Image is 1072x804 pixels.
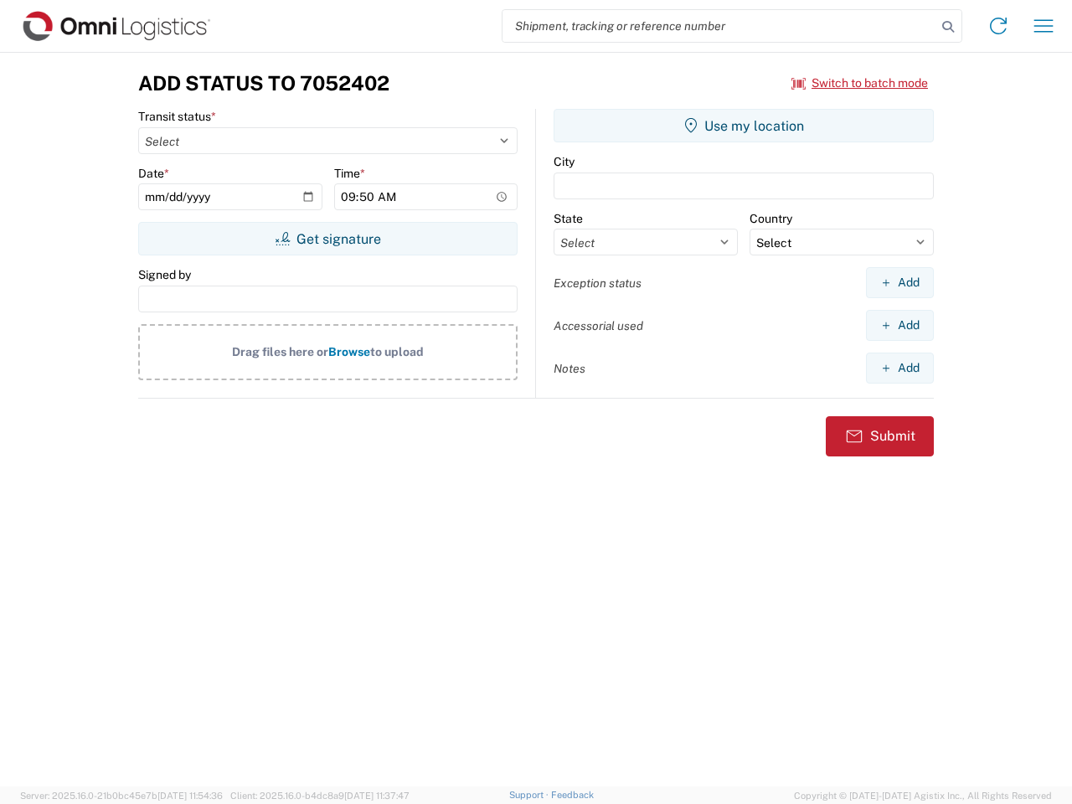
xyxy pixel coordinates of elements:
[334,166,365,181] label: Time
[866,310,934,341] button: Add
[157,791,223,801] span: [DATE] 11:54:36
[794,788,1052,803] span: Copyright © [DATE]-[DATE] Agistix Inc., All Rights Reserved
[791,70,928,97] button: Switch to batch mode
[826,416,934,456] button: Submit
[554,109,934,142] button: Use my location
[750,211,792,226] label: Country
[554,361,585,376] label: Notes
[554,276,642,291] label: Exception status
[138,166,169,181] label: Date
[328,345,370,358] span: Browse
[370,345,424,358] span: to upload
[20,791,223,801] span: Server: 2025.16.0-21b0bc45e7b
[554,318,643,333] label: Accessorial used
[138,222,518,255] button: Get signature
[502,10,936,42] input: Shipment, tracking or reference number
[230,791,410,801] span: Client: 2025.16.0-b4dc8a9
[866,267,934,298] button: Add
[232,345,328,358] span: Drag files here or
[551,790,594,800] a: Feedback
[138,267,191,282] label: Signed by
[554,154,575,169] label: City
[554,211,583,226] label: State
[138,109,216,124] label: Transit status
[866,353,934,384] button: Add
[138,71,389,95] h3: Add Status to 7052402
[344,791,410,801] span: [DATE] 11:37:47
[509,790,551,800] a: Support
